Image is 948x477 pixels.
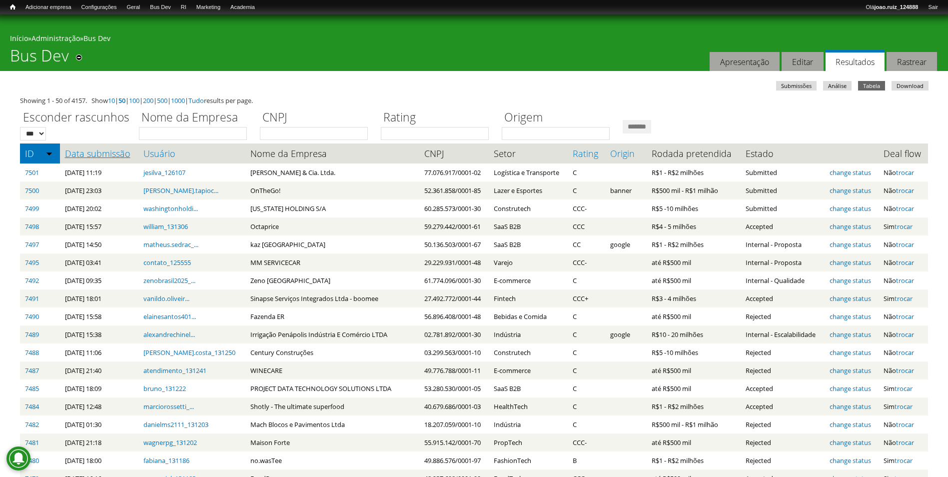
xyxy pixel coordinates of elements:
[896,240,914,249] a: trocar
[647,397,741,415] td: R$1 - R$2 milhões
[419,217,489,235] td: 59.279.442/0001-61
[647,415,741,433] td: R$500 mil - R$1 milhão
[830,384,871,393] a: change status
[419,143,489,163] th: CNPJ
[896,312,914,321] a: trocar
[879,343,928,361] td: Não
[245,181,419,199] td: OnTheGo!
[879,397,928,415] td: Sim
[5,2,20,12] a: Início
[245,271,419,289] td: Zeno [GEOGRAPHIC_DATA]
[489,163,568,181] td: Logística e Transporte
[489,235,568,253] td: SaaS B2B
[858,81,885,90] a: Tabela
[25,168,39,177] a: 7501
[647,271,741,289] td: até R$500 mil
[60,415,139,433] td: [DATE] 01:30
[143,366,206,375] a: atendimento_131241
[171,96,185,105] a: 1000
[25,402,39,411] a: 7484
[143,384,186,393] a: bruno_131222
[25,348,39,357] a: 7488
[896,204,914,213] a: trocar
[60,379,139,397] td: [DATE] 18:09
[419,289,489,307] td: 27.492.772/0001-44
[896,438,914,447] a: trocar
[568,325,605,343] td: C
[419,343,489,361] td: 03.299.563/0001-10
[741,199,824,217] td: Submitted
[741,271,824,289] td: Internal - Qualidade
[25,456,39,465] a: 7480
[830,402,871,411] a: change status
[489,217,568,235] td: SaaS B2B
[60,271,139,289] td: [DATE] 09:35
[489,379,568,397] td: SaaS B2B
[419,271,489,289] td: 61.774.096/0001-30
[741,415,824,433] td: Rejected
[647,235,741,253] td: R$1 - R$2 milhões
[489,143,568,163] th: Setor
[191,2,225,12] a: Marketing
[568,433,605,451] td: CCC-
[892,81,929,90] a: Download
[741,307,824,325] td: Rejected
[875,4,919,10] strong: joao.ruiz_124888
[76,2,122,12] a: Configurações
[489,289,568,307] td: Fintech
[25,438,39,447] a: 7481
[879,325,928,343] td: Não
[489,415,568,433] td: Indústria
[143,258,191,267] a: contato_125555
[568,271,605,289] td: C
[489,397,568,415] td: HealthTech
[419,181,489,199] td: 52.361.858/0001-85
[605,325,647,343] td: google
[245,397,419,415] td: Shotly - The ultimate superfood
[568,181,605,199] td: C
[143,402,194,411] a: marciorossetti_...
[741,235,824,253] td: Internal - Proposta
[568,235,605,253] td: CC
[647,199,741,217] td: R$5 -10 milhões
[830,312,871,321] a: change status
[143,96,153,105] a: 200
[60,163,139,181] td: [DATE] 11:19
[895,456,913,465] a: trocar
[896,276,914,285] a: trocar
[647,379,741,397] td: até R$500 mil
[647,343,741,361] td: R$5 -10 milhões
[605,181,647,199] td: banner
[830,222,871,231] a: change status
[782,52,824,71] a: Editar
[10,3,15,10] span: Início
[489,307,568,325] td: Bebidas e Comida
[143,186,218,195] a: [PERSON_NAME].tapioc...
[121,2,145,12] a: Geral
[489,253,568,271] td: Varejo
[896,168,914,177] a: trocar
[568,379,605,397] td: C
[188,96,204,105] a: Tudo
[419,397,489,415] td: 40.679.686/0001-03
[20,109,132,127] label: Esconder rascunhos
[879,433,928,451] td: Não
[245,343,419,361] td: Century Construções
[826,50,885,71] a: Resultados
[879,379,928,397] td: Sim
[245,361,419,379] td: WINECARE
[741,397,824,415] td: Accepted
[143,148,240,158] a: Usuário
[25,222,39,231] a: 7498
[60,199,139,217] td: [DATE] 20:02
[879,235,928,253] td: Não
[647,217,741,235] td: R$4 - 5 milhões
[610,148,642,158] a: Origin
[879,143,928,163] th: Deal flow
[830,204,871,213] a: change status
[568,163,605,181] td: C
[245,415,419,433] td: Mach Blocos e Pavimentos Ltda
[139,109,253,127] label: Nome da Empresa
[60,433,139,451] td: [DATE] 21:18
[25,204,39,213] a: 7499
